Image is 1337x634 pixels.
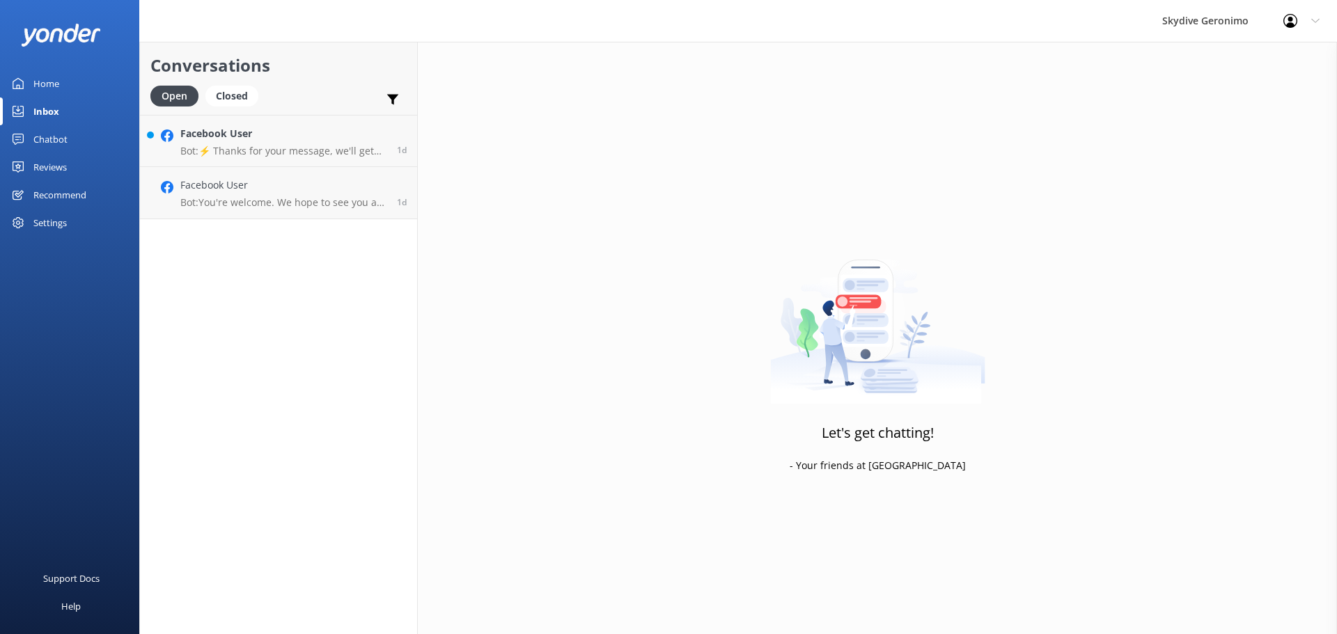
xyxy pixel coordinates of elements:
[61,592,81,620] div: Help
[21,24,101,47] img: yonder-white-logo.png
[205,88,265,103] a: Closed
[140,115,417,167] a: Facebook UserBot:⚡ Thanks for your message, we'll get back to you as soon as we can. You're also ...
[180,126,386,141] h4: Facebook User
[180,196,386,209] p: Bot: You're welcome. We hope to see you at Skydive [PERSON_NAME] soon!
[180,145,386,157] p: Bot: ⚡ Thanks for your message, we'll get back to you as soon as we can. You're also welcome to k...
[770,230,985,404] img: artwork of a man stealing a conversation from at giant smartphone
[790,458,966,473] p: - Your friends at [GEOGRAPHIC_DATA]
[33,209,67,237] div: Settings
[397,144,407,156] span: Sep 21 2025 03:17pm (UTC +08:00) Australia/Perth
[33,125,68,153] div: Chatbot
[140,167,417,219] a: Facebook UserBot:You're welcome. We hope to see you at Skydive [PERSON_NAME] soon!1d
[150,52,407,79] h2: Conversations
[150,88,205,103] a: Open
[150,86,198,106] div: Open
[180,177,386,193] h4: Facebook User
[43,564,100,592] div: Support Docs
[205,86,258,106] div: Closed
[397,196,407,208] span: Sep 21 2025 01:48pm (UTC +08:00) Australia/Perth
[822,422,934,444] h3: Let's get chatting!
[33,153,67,181] div: Reviews
[33,70,59,97] div: Home
[33,181,86,209] div: Recommend
[33,97,59,125] div: Inbox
